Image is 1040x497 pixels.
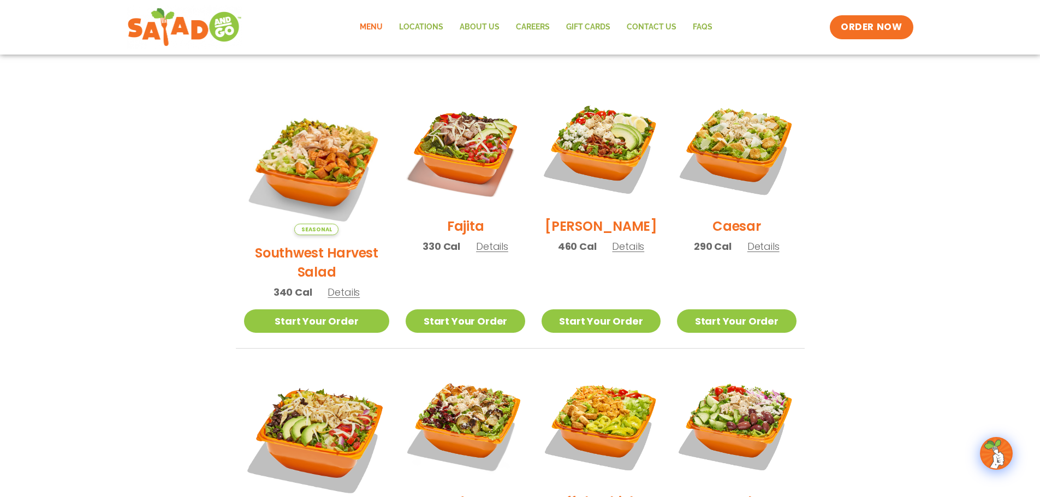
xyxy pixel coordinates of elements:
h2: [PERSON_NAME] [545,217,657,236]
span: Details [747,239,780,253]
span: 340 Cal [274,285,312,300]
a: ORDER NOW [830,15,913,39]
a: Start Your Order [406,309,525,333]
a: Start Your Order [244,309,390,333]
span: Seasonal [294,224,338,235]
span: Details [476,239,508,253]
a: About Us [451,15,508,40]
span: Details [328,285,360,299]
nav: Menu [352,15,721,40]
img: Product photo for Roasted Autumn Salad [406,365,525,484]
a: Start Your Order [677,309,796,333]
h2: Fajita [447,217,484,236]
a: Start Your Order [542,309,661,333]
img: new-SAG-logo-768×292 [127,5,242,49]
img: Product photo for Caesar Salad [677,89,796,208]
img: Product photo for Southwest Harvest Salad [244,89,390,235]
span: Details [612,239,644,253]
img: Product photo for Greek Salad [677,365,796,484]
span: 460 Cal [558,239,597,254]
a: Careers [508,15,558,40]
span: 290 Cal [694,239,732,254]
img: Product photo for Fajita Salad [406,89,525,208]
img: Product photo for Cobb Salad [542,89,661,208]
a: FAQs [685,15,721,40]
img: wpChatIcon [981,438,1012,469]
a: Contact Us [619,15,685,40]
span: 330 Cal [423,239,460,254]
h2: Southwest Harvest Salad [244,243,390,282]
img: Product photo for Buffalo Chicken Salad [542,365,661,484]
a: Locations [391,15,451,40]
a: Menu [352,15,391,40]
a: GIFT CARDS [558,15,619,40]
h2: Caesar [712,217,761,236]
span: ORDER NOW [841,21,902,34]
